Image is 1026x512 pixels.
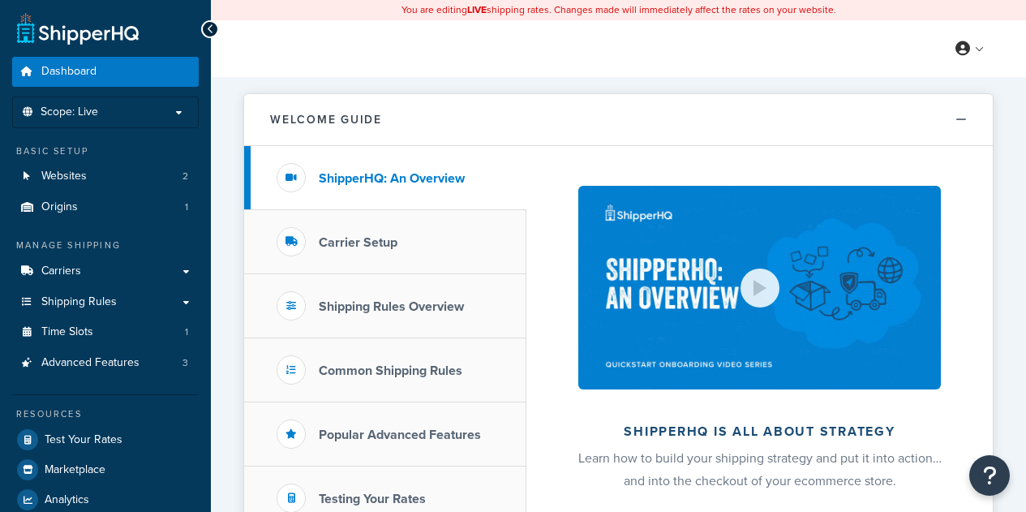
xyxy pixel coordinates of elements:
h2: ShipperHQ is all about strategy [569,424,950,439]
div: Manage Shipping [12,239,199,252]
button: Welcome Guide [244,94,993,146]
h3: Common Shipping Rules [319,364,462,378]
li: Websites [12,161,199,191]
span: 3 [182,356,188,370]
span: Learn how to build your shipping strategy and put it into action… and into the checkout of your e... [578,449,942,490]
li: Advanced Features [12,348,199,378]
a: Time Slots1 [12,317,199,347]
span: Dashboard [41,65,97,79]
span: Scope: Live [41,105,98,119]
span: Carriers [41,265,81,278]
div: Basic Setup [12,144,199,158]
a: Origins1 [12,192,199,222]
h3: Testing Your Rates [319,492,426,506]
a: Marketplace [12,455,199,484]
a: Advanced Features3 [12,348,199,378]
a: Carriers [12,256,199,286]
h3: Carrier Setup [319,235,397,250]
button: Open Resource Center [969,455,1010,496]
b: LIVE [467,2,487,17]
a: Test Your Rates [12,425,199,454]
span: Marketplace [45,463,105,477]
div: Resources [12,407,199,421]
a: Shipping Rules [12,287,199,317]
span: Websites [41,170,87,183]
span: Shipping Rules [41,295,117,309]
img: ShipperHQ is all about strategy [578,186,940,389]
span: Analytics [45,493,89,507]
a: Websites2 [12,161,199,191]
h2: Welcome Guide [270,114,382,126]
li: Time Slots [12,317,199,347]
a: Dashboard [12,57,199,87]
span: 2 [182,170,188,183]
h3: ShipperHQ: An Overview [319,171,465,186]
h3: Shipping Rules Overview [319,299,464,314]
span: Test Your Rates [45,433,122,447]
li: Origins [12,192,199,222]
span: Advanced Features [41,356,140,370]
span: 1 [185,200,188,214]
span: Time Slots [41,325,93,339]
span: Origins [41,200,78,214]
h3: Popular Advanced Features [319,428,481,442]
span: 1 [185,325,188,339]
